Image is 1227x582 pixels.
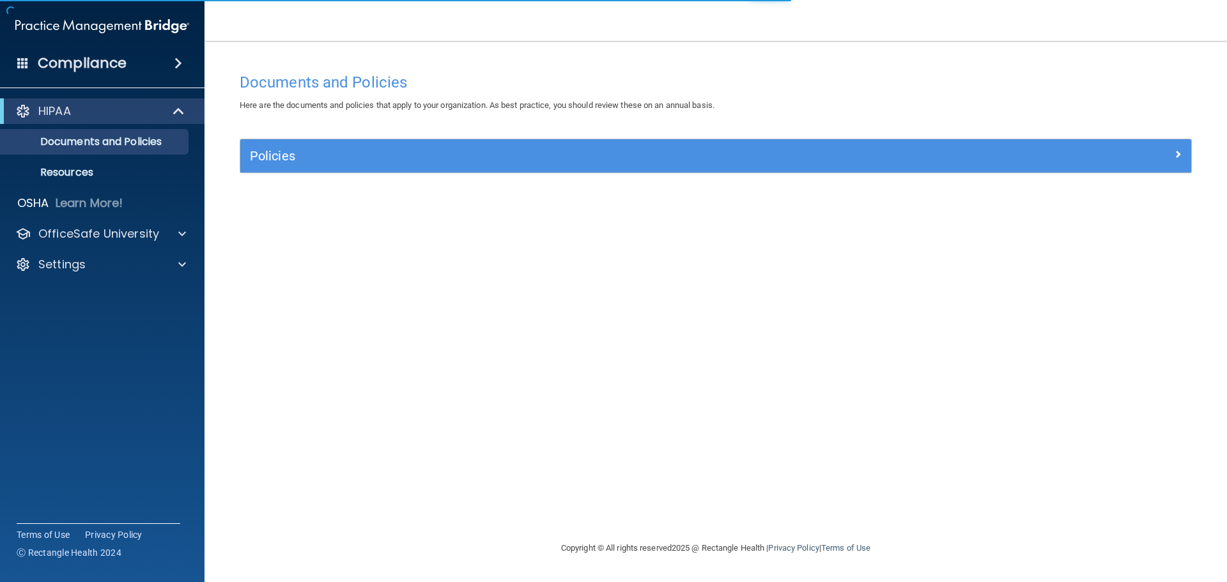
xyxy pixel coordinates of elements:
[38,257,86,272] p: Settings
[38,103,71,119] p: HIPAA
[15,226,186,241] a: OfficeSafe University
[821,543,870,553] a: Terms of Use
[38,54,127,72] h4: Compliance
[17,528,70,541] a: Terms of Use
[56,195,123,211] p: Learn More!
[15,103,185,119] a: HIPAA
[768,543,819,553] a: Privacy Policy
[38,226,159,241] p: OfficeSafe University
[250,146,1182,166] a: Policies
[15,257,186,272] a: Settings
[240,74,1192,91] h4: Documents and Policies
[482,528,949,569] div: Copyright © All rights reserved 2025 @ Rectangle Health | |
[1006,491,1212,542] iframe: Drift Widget Chat Controller
[240,100,714,110] span: Here are the documents and policies that apply to your organization. As best practice, you should...
[85,528,143,541] a: Privacy Policy
[250,149,944,163] h5: Policies
[17,546,121,559] span: Ⓒ Rectangle Health 2024
[8,166,183,179] p: Resources
[15,13,189,39] img: PMB logo
[17,195,49,211] p: OSHA
[8,135,183,148] p: Documents and Policies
